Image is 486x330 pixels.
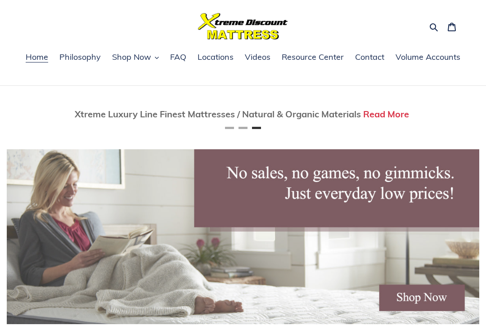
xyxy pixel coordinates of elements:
span: Resource Center [282,52,344,62]
span: Videos [245,52,270,62]
span: Contact [355,52,384,62]
span: Xtreme Luxury Line Finest Mattresses / Natural & Organic Materials [75,108,361,120]
img: Xtreme Discount Mattress [198,13,288,40]
a: Locations [193,51,238,64]
button: Page 1 [225,127,234,129]
img: herobannermay2022-1652879215306_1200x.jpg [7,149,479,324]
a: Home [21,51,53,64]
a: Videos [240,51,275,64]
button: Shop Now [108,51,163,64]
a: Philosophy [55,51,105,64]
a: Resource Center [277,51,348,64]
button: Page 2 [238,127,247,129]
span: Shop Now [112,52,151,62]
a: Read More [363,108,409,120]
span: Volume Accounts [396,52,460,62]
button: Page 3 [252,127,261,129]
a: Volume Accounts [391,51,465,64]
span: FAQ [170,52,186,62]
span: Locations [198,52,234,62]
a: FAQ [166,51,191,64]
span: Home [26,52,48,62]
a: Contact [351,51,389,64]
span: Philosophy [59,52,101,62]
